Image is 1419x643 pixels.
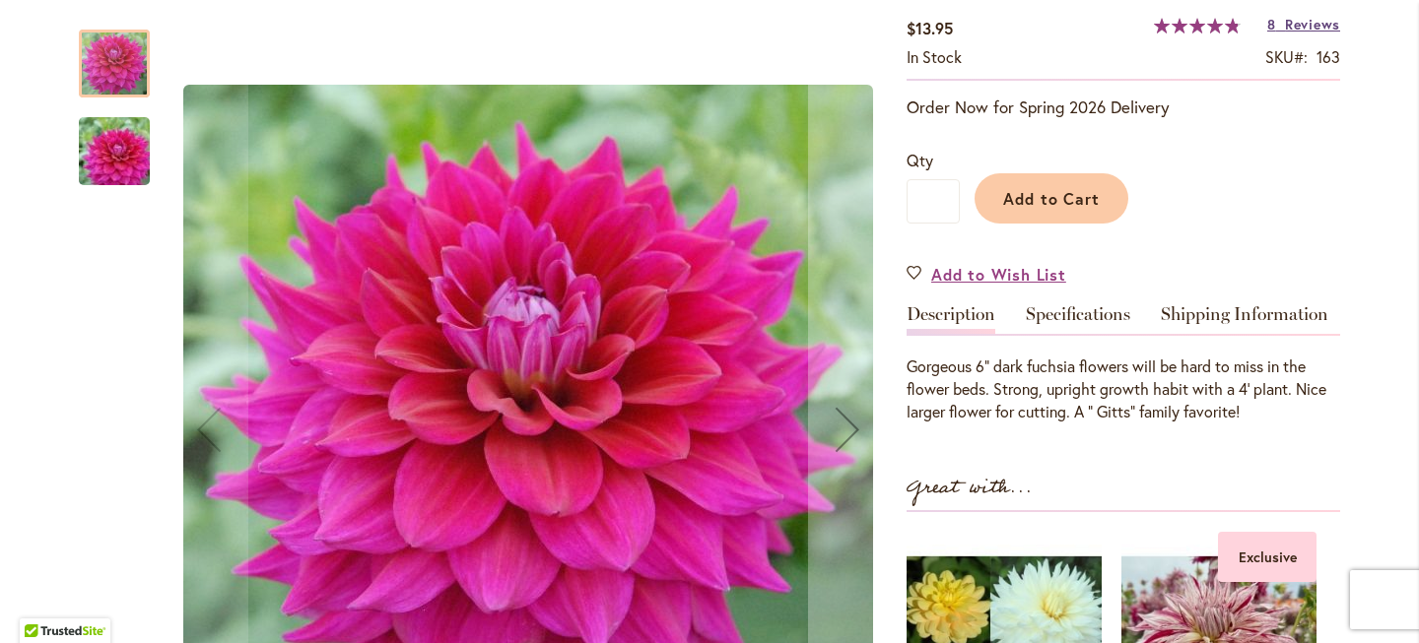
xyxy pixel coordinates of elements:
[1265,46,1308,67] strong: SKU
[79,10,169,97] div: CHLOE JANAE
[907,305,995,334] a: Description
[931,263,1066,286] span: Add to Wish List
[1285,15,1340,33] span: Reviews
[79,97,150,185] div: CHLOE JANAE
[907,18,953,38] span: $13.95
[1161,305,1328,334] a: Shipping Information
[1267,15,1276,33] span: 8
[1003,188,1101,209] span: Add to Cart
[1267,15,1340,33] a: 8 Reviews
[907,96,1340,119] p: Order Now for Spring 2026 Delivery
[1218,532,1317,582] div: Exclusive
[907,355,1340,423] p: Gorgeous 6" dark fuchsia flowers will be hard to miss in the flower beds. Strong, upright growth ...
[907,472,1033,504] strong: Great with...
[1154,18,1241,33] div: 97%
[975,173,1128,224] button: Add to Cart
[907,305,1340,423] div: Detailed Product Info
[1317,46,1340,69] div: 163
[907,150,933,170] span: Qty
[43,104,185,199] img: CHLOE JANAE
[907,46,962,67] span: In stock
[907,46,962,69] div: Availability
[1026,305,1130,334] a: Specifications
[1349,573,1404,628] iframe: Launch Accessibility Center
[907,263,1066,286] a: Add to Wish List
